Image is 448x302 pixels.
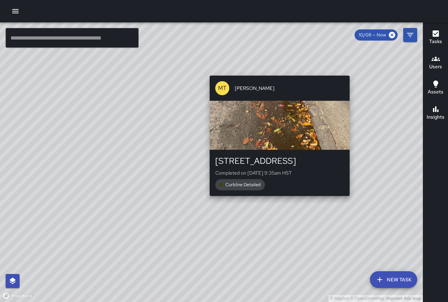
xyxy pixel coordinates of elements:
[218,84,226,92] p: MT
[403,28,417,42] button: Filters
[423,76,448,101] button: Assets
[235,85,344,92] span: [PERSON_NAME]
[423,50,448,76] button: Users
[428,88,443,96] h6: Assets
[355,29,398,41] div: 10/08 — Now
[429,38,442,45] h6: Tasks
[429,63,442,71] h6: Users
[370,271,417,288] button: New Task
[215,155,344,167] div: [STREET_ADDRESS]
[427,113,444,121] h6: Insights
[221,181,265,188] span: Curbline Detailed
[355,31,390,38] span: 10/08 — Now
[423,25,448,50] button: Tasks
[210,76,350,196] button: MT[PERSON_NAME][STREET_ADDRESS]Completed on [DATE] 9:35am HSTCurbline Detailed
[215,169,344,176] p: Completed on [DATE] 9:35am HST
[423,101,448,126] button: Insights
